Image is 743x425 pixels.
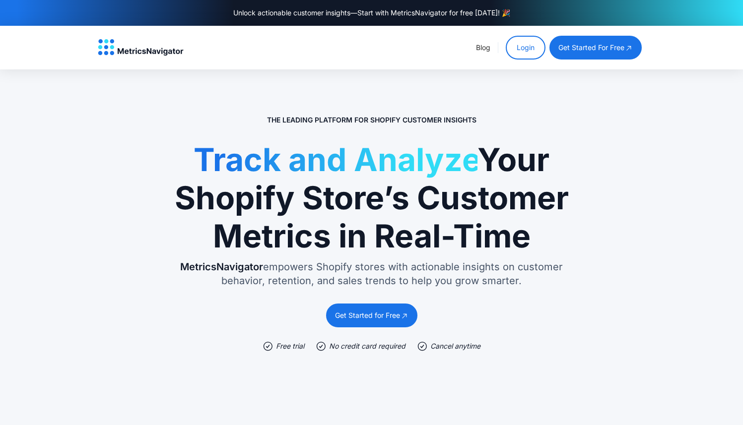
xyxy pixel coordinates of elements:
div: Get Started for Free [335,310,400,320]
div: Unlock actionable customer insights—Start with MetricsNavigator for free [DATE]! 🎉 [233,8,510,18]
p: empowers Shopify stores with actionable insights on customer behavior, retention, and sales trend... [173,260,570,288]
img: check [263,341,273,351]
span: MetricsNavigator [180,261,263,273]
div: No credit card required [329,341,405,351]
img: open [401,311,408,320]
span: Track and Analyze [194,140,477,179]
img: MetricsNavigator [98,39,184,56]
a: home [98,39,184,56]
img: open [625,44,633,52]
p: The Leading Platform for Shopify Customer Insights [267,115,476,125]
img: check [316,341,326,351]
div: Cancel anytime [430,341,480,351]
img: check [417,341,427,351]
div: get started for free [558,43,624,53]
a: Login [506,36,545,60]
a: Get Started for Free [326,304,417,327]
a: get started for free [549,36,642,60]
a: Blog [476,43,490,52]
div: Free trial [276,341,304,351]
h1: Your Shopify Store’s Customer Metrics in Real-Time [173,141,570,255]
